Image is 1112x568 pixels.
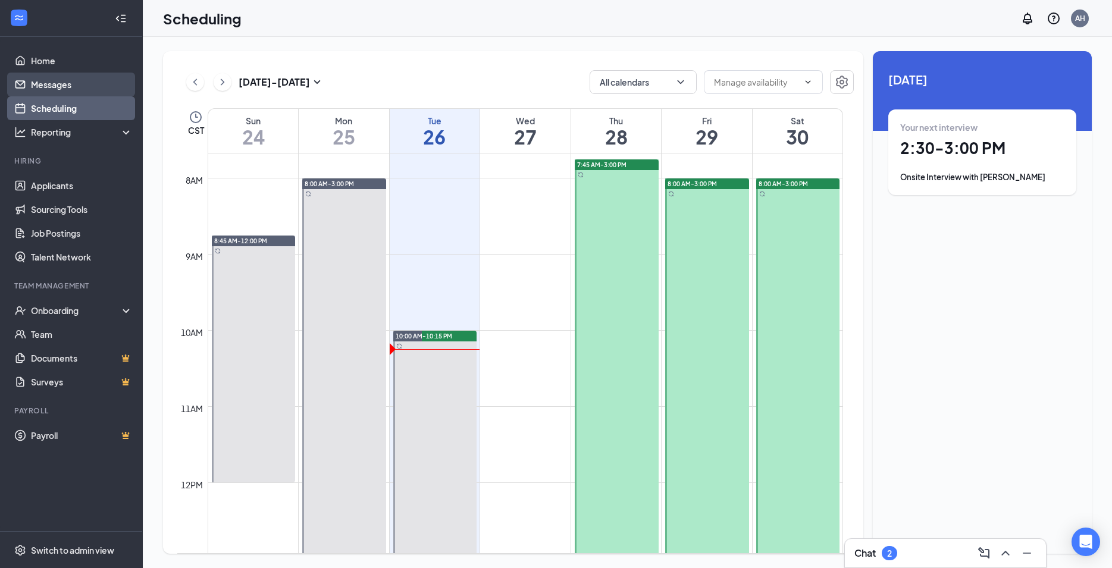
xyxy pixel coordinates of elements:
[480,115,571,127] div: Wed
[208,109,298,153] a: August 24, 2025
[31,245,133,269] a: Talent Network
[115,12,127,24] svg: Collapse
[998,546,1013,560] svg: ChevronUp
[14,126,26,138] svg: Analysis
[854,547,876,560] h3: Chat
[178,326,205,339] div: 10am
[668,180,717,188] span: 8:00 AM-3:00 PM
[214,237,267,245] span: 8:45 AM-12:00 PM
[753,115,842,127] div: Sat
[183,250,205,263] div: 9am
[900,138,1064,158] h1: 2:30 - 3:00 PM
[189,110,203,124] svg: Clock
[305,180,354,188] span: 8:00 AM-3:00 PM
[310,75,324,89] svg: SmallChevronDown
[480,127,571,147] h1: 27
[299,127,389,147] h1: 25
[662,115,752,127] div: Fri
[299,115,389,127] div: Mon
[578,172,584,178] svg: Sync
[31,49,133,73] a: Home
[239,76,310,89] h3: [DATE] - [DATE]
[675,76,687,88] svg: ChevronDown
[31,322,133,346] a: Team
[1017,544,1036,563] button: Minimize
[31,544,114,556] div: Switch to admin view
[208,127,298,147] h1: 24
[977,546,991,560] svg: ComposeMessage
[396,343,402,349] svg: Sync
[900,171,1064,183] div: Onsite Interview with [PERSON_NAME]
[1075,13,1085,23] div: AH
[14,305,26,316] svg: UserCheck
[1020,11,1035,26] svg: Notifications
[13,12,25,24] svg: WorkstreamLogo
[662,109,752,153] a: August 29, 2025
[571,127,662,147] h1: 28
[887,548,892,558] div: 2
[178,402,205,415] div: 11am
[759,191,765,197] svg: Sync
[31,346,133,370] a: DocumentsCrown
[900,121,1064,133] div: Your next interview
[390,115,480,127] div: Tue
[753,109,842,153] a: August 30, 2025
[14,406,130,416] div: Payroll
[975,544,994,563] button: ComposeMessage
[577,161,627,169] span: 7:45 AM-3:00 PM
[31,221,133,245] a: Job Postings
[31,126,133,138] div: Reporting
[759,180,808,188] span: 8:00 AM-3:00 PM
[396,332,452,340] span: 10:00 AM-10:15 PM
[31,305,123,316] div: Onboarding
[188,124,204,136] span: CST
[14,156,130,166] div: Hiring
[215,248,221,254] svg: Sync
[208,115,298,127] div: Sun
[178,478,205,491] div: 12pm
[714,76,798,89] input: Manage availability
[31,423,133,447] a: PayrollCrown
[31,73,133,96] a: Messages
[390,127,480,147] h1: 26
[571,115,662,127] div: Thu
[305,191,311,197] svg: Sync
[214,73,231,91] button: ChevronRight
[390,109,480,153] a: August 26, 2025
[14,544,26,556] svg: Settings
[590,70,697,94] button: All calendarsChevronDown
[996,544,1015,563] button: ChevronUp
[186,73,204,91] button: ChevronLeft
[753,127,842,147] h1: 30
[183,174,205,187] div: 8am
[830,70,854,94] button: Settings
[668,191,674,197] svg: Sync
[571,109,662,153] a: August 28, 2025
[217,75,228,89] svg: ChevronRight
[1072,528,1100,556] div: Open Intercom Messenger
[31,197,133,221] a: Sourcing Tools
[480,109,571,153] a: August 27, 2025
[1020,546,1034,560] svg: Minimize
[14,281,130,291] div: Team Management
[835,75,849,89] svg: Settings
[299,109,389,153] a: August 25, 2025
[1047,11,1061,26] svg: QuestionInfo
[31,96,133,120] a: Scheduling
[31,174,133,197] a: Applicants
[31,370,133,394] a: SurveysCrown
[662,127,752,147] h1: 29
[888,70,1076,89] span: [DATE]
[189,75,201,89] svg: ChevronLeft
[163,8,242,29] h1: Scheduling
[803,77,813,87] svg: ChevronDown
